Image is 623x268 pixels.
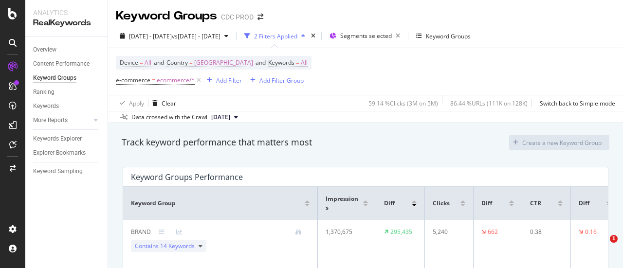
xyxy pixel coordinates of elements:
span: 2025 Sep. 26th [211,113,230,122]
div: 5,240 [433,228,462,236]
a: Keyword Sampling [33,166,101,177]
span: = [296,58,299,67]
div: Keyword Groups [33,73,76,83]
span: CTR [530,199,541,208]
span: Clicks [433,199,450,208]
span: Keywords [268,58,294,67]
div: Keyword Sampling [33,166,83,177]
a: Overview [33,45,101,55]
span: [GEOGRAPHIC_DATA] [194,56,253,70]
span: = [140,58,143,67]
span: ecommerce/* [157,73,195,87]
div: Add Filter [216,76,242,85]
div: 2 Filters Applied [254,32,297,40]
button: [DATE] - [DATE]vs[DATE] - [DATE] [116,28,232,44]
button: Segments selected [326,28,404,44]
span: Impressions [326,195,361,212]
span: vs [DATE] - [DATE] [172,32,220,40]
span: e-commerce [116,76,150,84]
div: BRAND [131,228,151,236]
div: 1,370,675 [326,228,364,236]
span: and [256,58,266,67]
a: More Reports [33,115,91,125]
div: More Reports [33,115,68,125]
div: 59.14 % Clicks ( 3M on 5M ) [368,99,438,107]
div: 295,435 [390,228,412,236]
div: Data crossed with the Crawl [131,113,207,122]
a: Explorer Bookmarks [33,148,101,158]
button: [DATE] [207,111,242,123]
div: Keyword Groups [426,32,471,40]
div: Keywords Explorer [33,134,82,144]
div: Keyword Groups Performance [131,172,243,182]
span: All [301,56,308,70]
div: arrow-right-arrow-left [257,14,263,20]
div: times [309,31,317,41]
span: 14 Keywords [160,242,195,250]
div: Analytics [33,8,100,18]
span: = [152,76,155,84]
span: Device [120,58,138,67]
span: Segments selected [340,32,392,40]
div: 0.38 [530,228,559,236]
a: Keywords Explorer [33,134,101,144]
span: 1 [610,235,618,243]
button: Add Filter [203,74,242,86]
button: Clear [148,95,176,111]
div: Apply [129,99,144,107]
span: Diff [481,199,492,208]
a: Keyword Groups [33,73,101,83]
div: Ranking [33,87,55,97]
span: Diff [384,199,395,208]
a: Keywords [33,101,101,111]
div: Overview [33,45,56,55]
div: Add Filter Group [259,76,304,85]
button: Apply [116,95,144,111]
span: Contains [135,242,195,250]
div: Switch back to Simple mode [540,99,615,107]
a: Ranking [33,87,101,97]
a: Content Performance [33,59,101,69]
div: RealKeywords [33,18,100,29]
span: Country [166,58,188,67]
div: 86.44 % URLs ( 111K on 128K ) [450,99,528,107]
div: Content Performance [33,59,90,69]
button: Create a new Keyword Group [509,135,609,150]
span: = [189,58,193,67]
iframe: Intercom live chat [590,235,613,258]
span: and [154,58,164,67]
span: Keyword Group [131,199,176,208]
button: Add Filter Group [246,74,304,86]
div: 662 [488,228,498,236]
div: Keyword Groups [116,8,217,24]
span: Diff [579,199,589,208]
div: Keywords [33,101,59,111]
div: CDC PROD [221,12,254,22]
div: Create a new Keyword Group [522,139,602,147]
span: All [145,56,151,70]
button: 2 Filters Applied [240,28,309,44]
div: Track keyword performance that matters most [122,136,312,149]
button: Keyword Groups [412,28,475,44]
div: 0.16 [585,228,597,236]
button: Switch back to Simple mode [536,95,615,111]
span: [DATE] - [DATE] [129,32,172,40]
div: Clear [162,99,176,107]
div: Explorer Bookmarks [33,148,86,158]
